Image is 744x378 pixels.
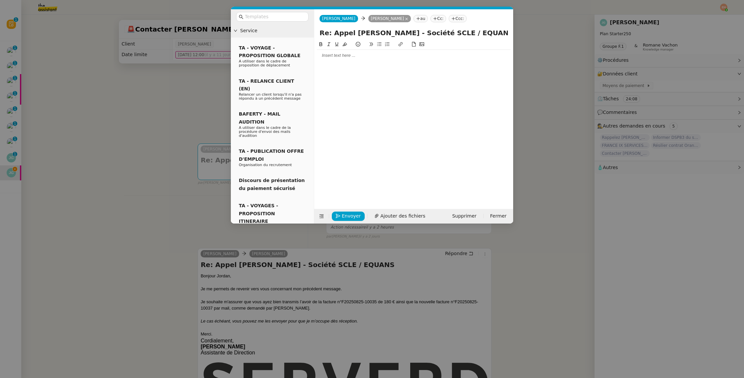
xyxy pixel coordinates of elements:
[452,212,476,220] span: Supprimer
[430,15,446,22] nz-tag: Cc:
[380,212,425,220] span: Ajouter des fichiers
[239,59,290,67] span: A utiliser dans le cadre de proposition de déplacement
[332,212,365,221] button: Envoyer
[370,212,429,221] button: Ajouter des fichiers
[239,78,294,91] span: TA - RELANCE CLIENT (EN)
[448,212,480,221] button: Supprimer
[240,27,311,35] span: Service
[239,126,291,138] span: A utiliser dans le cadre de la procédure d'envoi des mails d'audition
[414,15,428,22] nz-tag: au
[239,178,305,191] span: Discours de présentation du paiement sécurisé
[239,203,278,224] span: TA - VOYAGES - PROPOSITION ITINERAIRE
[239,163,292,167] span: Organisation du recrutement
[231,24,314,37] div: Service
[490,212,507,220] span: Fermer
[486,212,511,221] button: Fermer
[239,111,280,124] span: BAFERTY - MAIL AUDITION
[449,15,467,22] nz-tag: Ccc:
[342,212,361,220] span: Envoyer
[239,92,302,101] span: Relancer un client lorsqu'il n'a pas répondu à un précédent message
[239,45,300,58] span: TA - VOYAGE - PROPOSITION GLOBALE
[322,16,355,21] span: [PERSON_NAME]
[239,148,304,161] span: TA - PUBLICATION OFFRE D'EMPLOI
[368,15,411,22] nz-tag: [PERSON_NAME]
[245,13,305,21] input: Templates
[320,28,508,38] input: Subject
